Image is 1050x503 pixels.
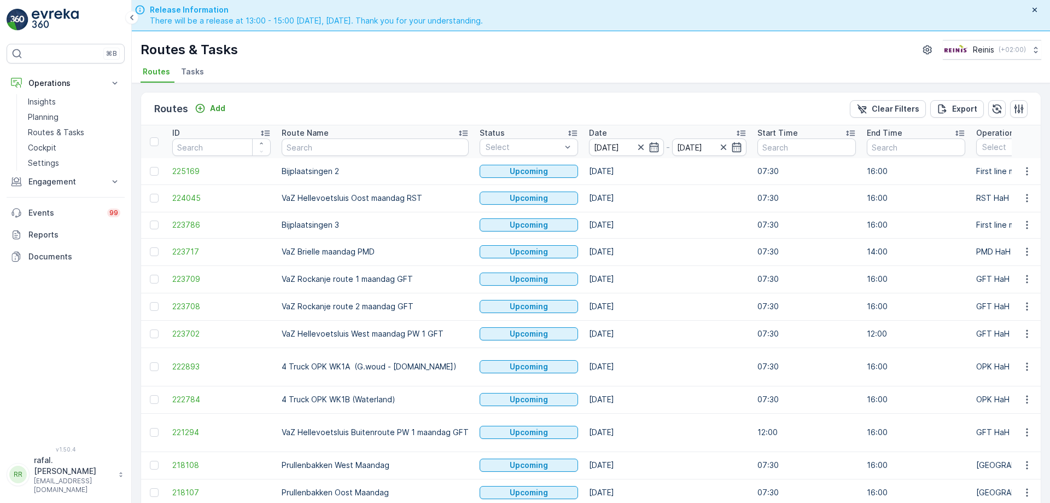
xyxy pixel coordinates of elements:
[867,138,965,156] input: Search
[7,171,125,193] button: Engagement
[282,274,469,285] p: VaZ Rockanje route 1 maandag GFT
[480,393,578,406] button: Upcoming
[672,138,747,156] input: dd/mm/yyyy
[28,127,84,138] p: Routes & Tasks
[150,488,159,497] div: Toggle Row Selected
[172,328,271,339] span: 223702
[172,193,271,204] span: 224045
[28,158,59,169] p: Settings
[480,300,578,313] button: Upcoming
[584,452,752,479] td: [DATE]
[282,361,469,372] p: 4 Truck OPK WK1A (G.woud - [DOMAIN_NAME])
[7,446,125,453] span: v 1.50.4
[757,128,798,138] p: Start Time
[584,238,752,265] td: [DATE]
[510,219,548,230] p: Upcoming
[24,155,125,171] a: Settings
[28,112,59,123] p: Planning
[589,128,607,138] p: Date
[154,101,188,117] p: Routes
[584,413,752,452] td: [DATE]
[172,394,271,405] a: 222784
[510,193,548,204] p: Upcoming
[172,460,271,471] a: 218108
[150,4,483,15] span: Release Information
[172,246,271,257] a: 223717
[28,207,101,218] p: Events
[480,327,578,340] button: Upcoming
[584,184,752,212] td: [DATE]
[486,142,561,153] p: Select
[282,219,469,230] p: Bijplaatsingen 3
[150,362,159,371] div: Toggle Row Selected
[172,301,271,312] a: 223708
[150,302,159,311] div: Toggle Row Selected
[757,166,856,177] p: 07:30
[282,193,469,204] p: VaZ Hellevoetsluis Oost maandag RST
[7,72,125,94] button: Operations
[282,246,469,257] p: VaZ Brielle maandag PMD
[867,274,965,285] p: 16:00
[867,166,965,177] p: 16:00
[480,218,578,232] button: Upcoming
[150,329,159,338] div: Toggle Row Selected
[480,426,578,439] button: Upcoming
[510,361,548,372] p: Upcoming
[150,167,159,176] div: Toggle Row Selected
[109,209,118,217] p: 99
[172,427,271,438] span: 221294
[973,44,994,55] p: Reinis
[757,487,856,498] p: 07:30
[867,246,965,257] p: 14:00
[28,176,103,187] p: Engagement
[282,328,469,339] p: VaZ Hellevoetsluis West maandag PW 1 GFT
[757,394,856,405] p: 07:30
[282,394,469,405] p: 4 Truck OPK WK1B (Waterland)
[28,251,120,262] p: Documents
[757,274,856,285] p: 07:30
[150,395,159,404] div: Toggle Row Selected
[24,125,125,140] a: Routes & Tasks
[24,109,125,125] a: Planning
[510,166,548,177] p: Upcoming
[172,487,271,498] a: 218107
[867,394,965,405] p: 16:00
[757,193,856,204] p: 07:30
[172,128,180,138] p: ID
[872,103,919,114] p: Clear Filters
[867,328,965,339] p: 12:00
[7,455,125,494] button: RRrafal.[PERSON_NAME][EMAIL_ADDRESS][DOMAIN_NAME]
[480,459,578,472] button: Upcoming
[172,219,271,230] span: 223786
[850,100,926,118] button: Clear Filters
[282,128,329,138] p: Route Name
[282,427,469,438] p: VaZ Hellevoetsluis Buitenroute PW 1 maandag GFT
[7,224,125,246] a: Reports
[480,192,578,205] button: Upcoming
[282,301,469,312] p: VaZ Rockanje route 2 maandag GFT
[282,138,469,156] input: Search
[150,428,159,437] div: Toggle Row Selected
[867,301,965,312] p: 16:00
[510,328,548,339] p: Upcoming
[480,486,578,499] button: Upcoming
[28,78,103,89] p: Operations
[757,361,856,372] p: 07:30
[867,361,965,372] p: 16:00
[150,221,159,229] div: Toggle Row Selected
[480,245,578,258] button: Upcoming
[24,94,125,109] a: Insights
[510,246,548,257] p: Upcoming
[757,301,856,312] p: 07:30
[589,138,664,156] input: dd/mm/yyyy
[172,166,271,177] a: 225169
[172,274,271,285] a: 223709
[867,128,902,138] p: End Time
[943,44,969,56] img: Reinis-Logo-Vrijstaand_Tekengebied-1-copy2_aBO4n7j.png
